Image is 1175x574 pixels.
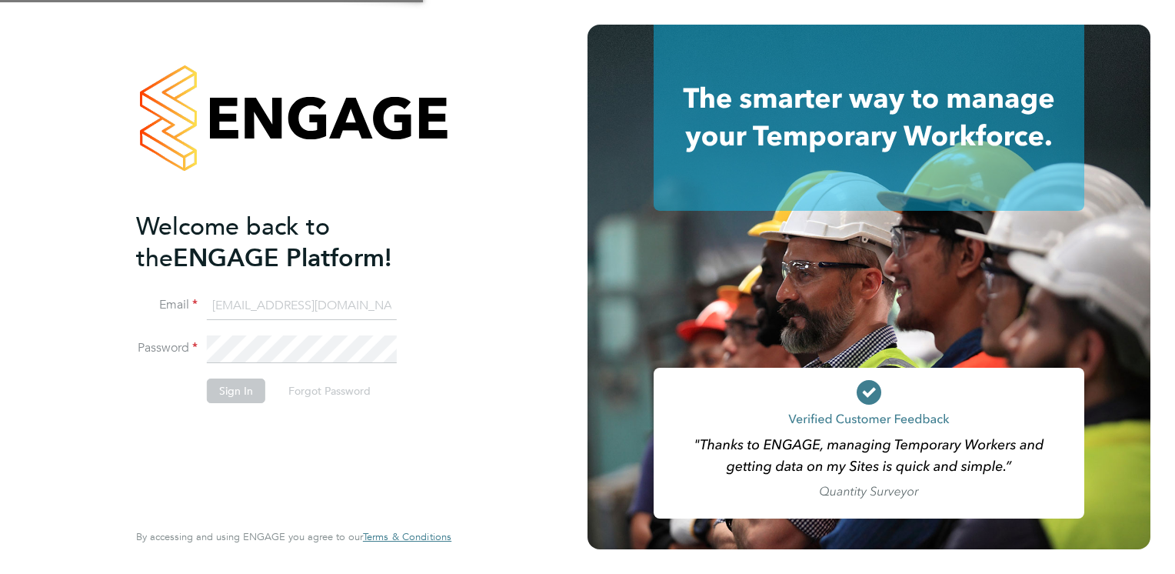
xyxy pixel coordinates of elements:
span: Welcome back to the [136,212,330,273]
h2: ENGAGE Platform! [136,211,436,274]
label: Email [136,297,198,313]
button: Forgot Password [276,379,383,403]
input: Enter your work email... [207,292,397,320]
button: Sign In [207,379,265,403]
label: Password [136,340,198,356]
span: Terms & Conditions [363,530,451,543]
a: Terms & Conditions [363,531,451,543]
span: By accessing and using ENGAGE you agree to our [136,530,451,543]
